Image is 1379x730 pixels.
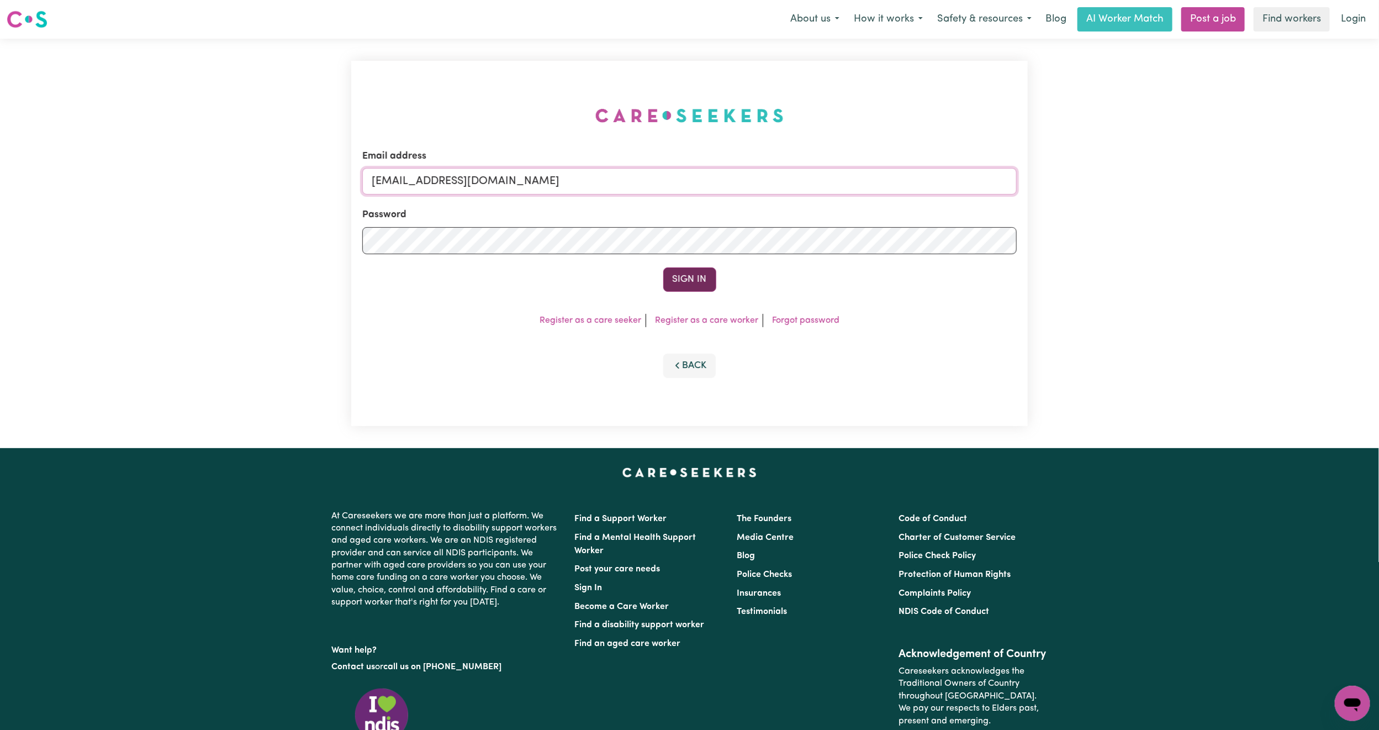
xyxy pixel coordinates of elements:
a: Register as a care seeker [540,316,641,325]
a: Code of Conduct [899,514,967,523]
a: AI Worker Match [1077,7,1172,31]
a: Media Centre [737,533,794,542]
p: At Careseekers we are more than just a platform. We connect individuals directly to disability su... [332,506,562,613]
a: call us on [PHONE_NUMBER] [384,663,502,671]
button: Safety & resources [930,8,1039,31]
a: Testimonials [737,607,787,616]
button: How it works [847,8,930,31]
img: Careseekers logo [7,9,47,29]
a: Careseekers logo [7,7,47,32]
a: Find workers [1254,7,1330,31]
a: Find a Support Worker [575,514,667,523]
a: Insurances [737,589,781,598]
button: Back [663,354,716,378]
a: Find an aged care worker [575,639,681,648]
label: Email address [362,149,426,164]
a: Police Checks [737,570,792,579]
a: Blog [737,552,755,560]
a: Register as a care worker [655,316,758,325]
a: Post a job [1181,7,1245,31]
p: or [332,657,562,678]
label: Password [362,208,406,222]
a: Charter of Customer Service [899,533,1016,542]
a: Post your care needs [575,565,661,574]
button: Sign In [663,267,716,292]
a: Sign In [575,584,603,592]
p: Want help? [332,640,562,657]
a: Complaints Policy [899,589,971,598]
a: Careseekers home page [622,468,757,477]
a: Blog [1039,7,1073,31]
a: Forgot password [772,316,839,325]
a: Contact us [332,663,376,671]
h2: Acknowledgement of Country [899,648,1047,661]
a: Become a Care Worker [575,602,669,611]
a: Find a disability support worker [575,621,705,629]
a: Find a Mental Health Support Worker [575,533,696,555]
iframe: Button to launch messaging window, conversation in progress [1335,686,1370,721]
a: Login [1334,7,1372,31]
button: About us [783,8,847,31]
input: Email address [362,168,1017,195]
a: Protection of Human Rights [899,570,1011,579]
a: The Founders [737,514,791,523]
a: Police Check Policy [899,552,976,560]
a: NDIS Code of Conduct [899,607,989,616]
